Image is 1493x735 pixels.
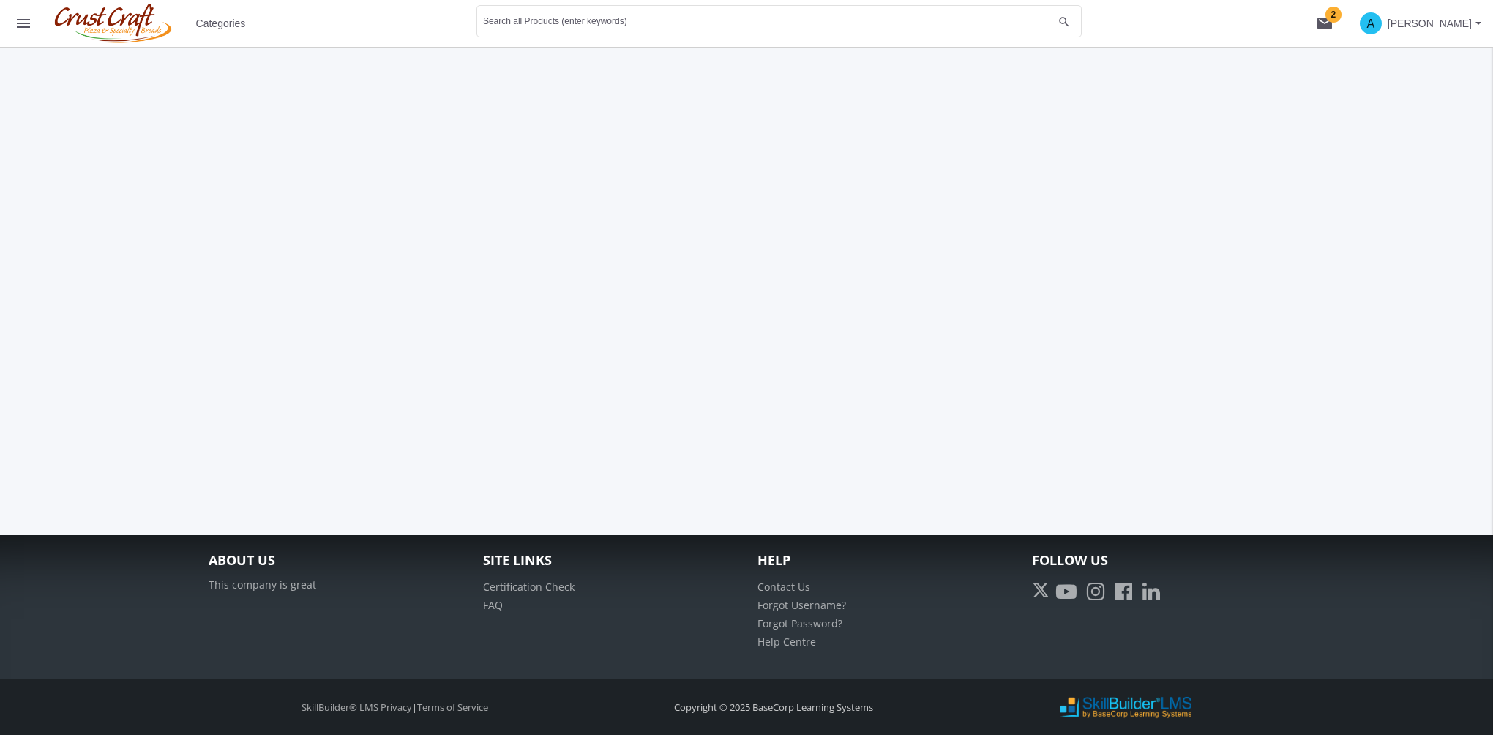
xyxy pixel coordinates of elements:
[216,701,574,715] div: |
[483,553,736,568] h4: Site Links
[209,578,461,592] p: This company is great
[483,598,503,612] a: FAQ
[483,580,575,594] a: Certification Check
[757,553,1010,568] h4: Help
[196,10,246,37] span: Categories
[757,635,816,649] a: Help Centre
[47,4,179,43] img: logo.png
[209,553,461,568] h4: About Us
[15,15,32,32] mat-icon: menu
[1360,12,1382,34] span: A
[1060,696,1191,719] img: SkillBuilder LMS Logo
[1032,553,1284,568] h4: Follow Us
[588,701,959,715] div: Copyright © 2025 BaseCorp Learning Systems
[757,598,846,612] a: Forgot Username?
[1055,15,1073,29] mat-icon: search
[417,701,488,714] a: Terms of Service
[302,701,412,714] a: SkillBuilder® LMS Privacy
[757,616,842,630] a: Forgot Password?
[757,580,810,594] a: Contact Us
[1388,10,1472,37] span: [PERSON_NAME]
[1316,15,1333,32] mat-icon: mail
